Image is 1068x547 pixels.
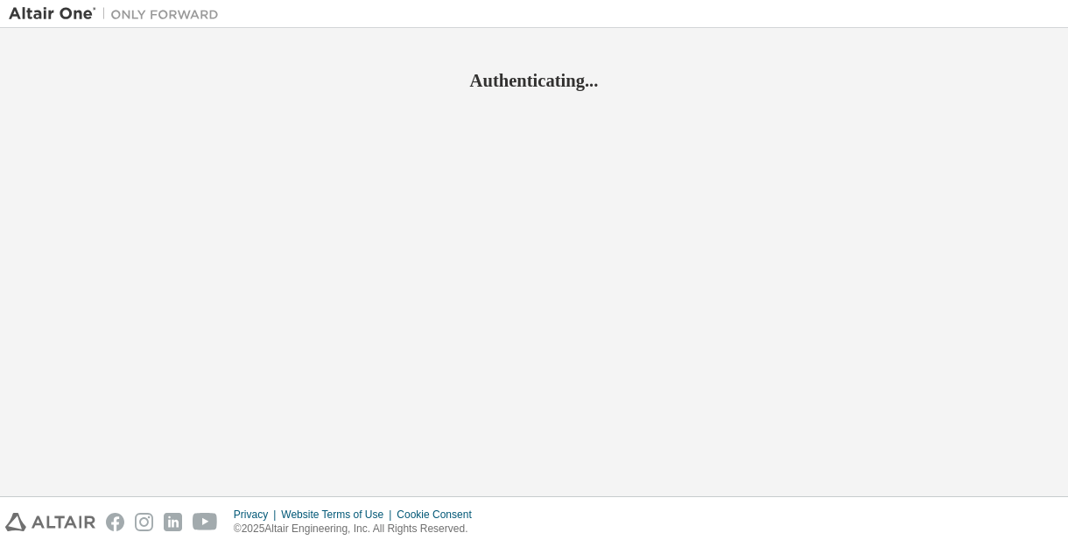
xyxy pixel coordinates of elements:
p: © 2025 Altair Engineering, Inc. All Rights Reserved. [234,522,482,536]
div: Cookie Consent [397,508,481,522]
img: instagram.svg [135,513,153,531]
h2: Authenticating... [9,69,1059,92]
div: Privacy [234,508,281,522]
div: Website Terms of Use [281,508,397,522]
img: linkedin.svg [164,513,182,531]
img: youtube.svg [193,513,218,531]
img: facebook.svg [106,513,124,531]
img: altair_logo.svg [5,513,95,531]
img: Altair One [9,5,228,23]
